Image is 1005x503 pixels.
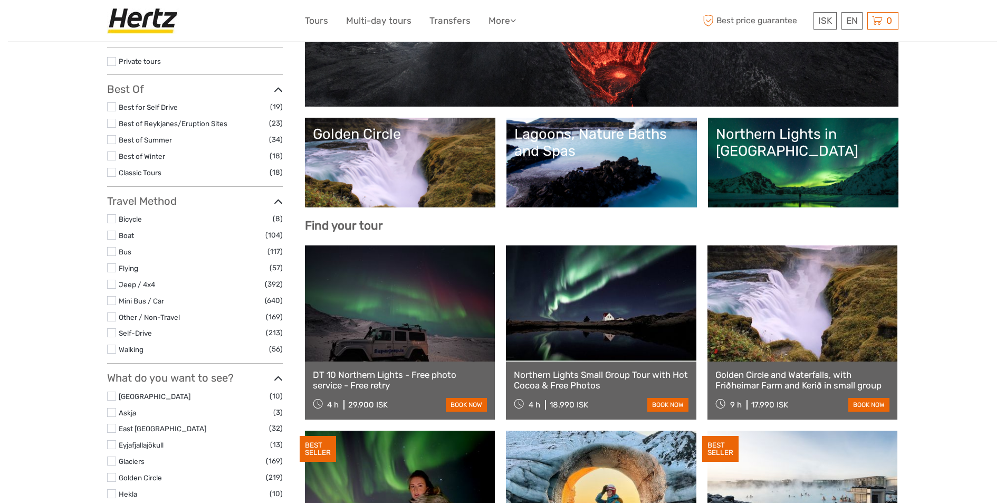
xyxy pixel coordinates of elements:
[107,372,283,384] h3: What do you want to see?
[119,297,164,305] a: Mini Bus / Car
[818,15,832,26] span: ISK
[529,400,540,410] span: 4 h
[119,215,142,223] a: Bicycle
[266,455,283,467] span: (169)
[270,439,283,451] span: (13)
[313,25,891,99] a: Lava and Volcanoes
[269,134,283,146] span: (34)
[107,8,182,34] img: Hertz
[266,471,283,483] span: (219)
[269,422,283,434] span: (32)
[119,152,165,160] a: Best of Winter
[119,313,180,321] a: Other / Non-Travel
[119,280,155,289] a: Jeep / 4x4
[313,369,487,391] a: DT 10 Northern Lights - Free photo service - Free retry
[716,126,891,160] div: Northern Lights in [GEOGRAPHIC_DATA]
[446,398,487,412] a: book now
[270,488,283,500] span: (10)
[270,166,283,178] span: (18)
[269,117,283,129] span: (23)
[270,101,283,113] span: (19)
[107,195,283,207] h3: Travel Method
[647,398,688,412] a: book now
[313,126,487,200] a: Golden Circle
[313,126,487,143] div: Golden Circle
[119,57,161,65] a: Private tours
[701,12,811,30] span: Best price guarantee
[305,219,383,233] b: Find your tour
[119,119,227,128] a: Best of Reykjanes/Eruption Sites
[265,295,283,307] span: (640)
[273,213,283,225] span: (8)
[266,311,283,323] span: (169)
[751,400,788,410] div: 17.990 ISK
[841,12,863,30] div: EN
[119,457,145,466] a: Glaciers
[265,229,283,241] span: (104)
[270,150,283,162] span: (18)
[270,262,283,274] span: (57)
[489,13,516,29] a: More
[265,278,283,290] span: (392)
[119,231,134,240] a: Boat
[119,264,138,272] a: Flying
[269,343,283,355] span: (56)
[514,126,689,160] div: Lagoons, Nature Baths and Spas
[550,400,588,410] div: 18.990 ISK
[119,103,178,111] a: Best for Self Drive
[267,245,283,258] span: (117)
[327,400,339,410] span: 4 h
[716,126,891,200] a: Northern Lights in [GEOGRAPHIC_DATA]
[715,369,890,391] a: Golden Circle and Waterfalls, with Friðheimar Farm and Kerið in small group
[119,136,172,144] a: Best of Summer
[119,168,161,177] a: Classic Tours
[270,390,283,402] span: (10)
[119,345,143,354] a: Walking
[346,13,411,29] a: Multi-day tours
[119,424,206,433] a: East [GEOGRAPHIC_DATA]
[266,327,283,339] span: (213)
[848,398,889,412] a: book now
[119,392,190,401] a: [GEOGRAPHIC_DATA]
[514,369,688,391] a: Northern Lights Small Group Tour with Hot Cocoa & Free Photos
[429,13,471,29] a: Transfers
[273,406,283,419] span: (3)
[514,126,689,200] a: Lagoons, Nature Baths and Spas
[702,436,739,462] div: BEST SELLER
[119,248,131,256] a: Bus
[119,490,137,498] a: Hekla
[119,473,162,482] a: Golden Circle
[119,441,164,449] a: Eyjafjallajökull
[305,13,328,29] a: Tours
[119,409,136,417] a: Askja
[300,436,336,462] div: BEST SELLER
[119,329,152,337] a: Self-Drive
[107,83,283,96] h3: Best Of
[730,400,742,410] span: 9 h
[885,15,894,26] span: 0
[348,400,388,410] div: 29.900 ISK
